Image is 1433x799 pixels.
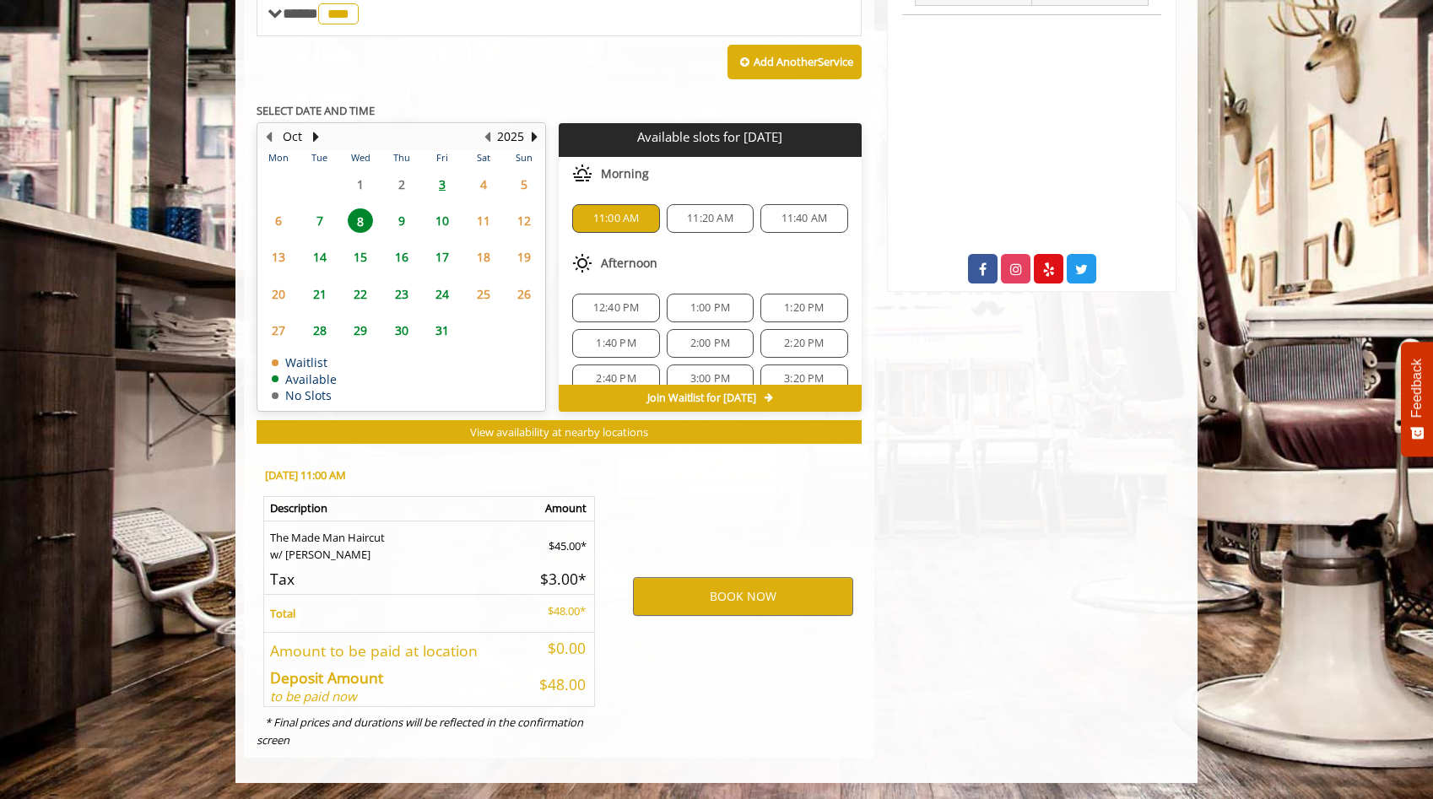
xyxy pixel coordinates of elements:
img: afternoon slots [572,253,592,273]
th: Wed [340,149,381,166]
b: [DATE] 11:00 AM [265,467,346,483]
td: Select day30 [381,312,421,348]
span: 31 [430,318,455,343]
td: Select day10 [422,202,462,239]
td: Select day14 [299,239,339,275]
b: Total [270,606,295,621]
span: 7 [307,208,333,233]
th: Sun [504,149,545,166]
h5: Amount to be paid at location [270,643,516,659]
span: 11:40 AM [781,212,828,225]
button: Next Year [527,127,541,146]
span: 16 [389,245,414,269]
span: 17 [430,245,455,269]
div: 12:40 PM [572,294,659,322]
img: morning slots [572,164,592,184]
th: Mon [258,149,299,166]
td: Select day23 [381,275,421,311]
span: 18 [471,245,496,269]
button: Previous Year [480,127,494,146]
i: to be paid now [270,688,357,705]
span: 29 [348,318,373,343]
h5: $48.00 [529,677,587,693]
span: 10 [430,208,455,233]
div: 11:20 AM [667,204,754,233]
span: 11:00 AM [593,212,640,225]
span: 5 [511,172,537,197]
td: Select day11 [462,202,503,239]
span: 12 [511,208,537,233]
div: 2:20 PM [760,329,847,358]
span: 27 [266,318,291,343]
div: 2:40 PM [572,364,659,393]
th: Fri [422,149,462,166]
button: Next Month [309,127,322,146]
div: 1:20 PM [760,294,847,322]
span: 20 [266,282,291,306]
td: Select day29 [340,312,381,348]
span: 6 [266,208,291,233]
td: Select day12 [504,202,545,239]
i: * Final prices and durations will be reflected in the confirmation screen [257,715,583,748]
span: 3:20 PM [784,372,824,386]
span: 19 [511,245,537,269]
span: 25 [471,282,496,306]
td: Select day26 [504,275,545,311]
td: Select day15 [340,239,381,275]
td: Select day4 [462,166,503,202]
th: Tue [299,149,339,166]
td: Select day7 [299,202,339,239]
td: Select day6 [258,202,299,239]
td: Select day17 [422,239,462,275]
span: 30 [389,318,414,343]
b: Amount [545,500,587,516]
h5: $0.00 [529,640,587,656]
span: 1:40 PM [596,337,635,350]
td: The Made Man Haircut w/ [PERSON_NAME] [264,521,524,564]
td: Select day3 [422,166,462,202]
div: 3:20 PM [760,364,847,393]
b: Add Another Service [754,54,853,69]
span: 14 [307,245,333,269]
b: Description [270,500,327,516]
button: Previous Month [262,127,275,146]
span: 21 [307,282,333,306]
td: Select day5 [504,166,545,202]
span: 13 [266,245,291,269]
span: View availability at nearby locations [470,424,648,440]
div: 11:40 AM [760,204,847,233]
div: 11:00 AM [572,204,659,233]
p: Available slots for [DATE] [565,130,854,144]
span: 3:00 PM [690,372,730,386]
th: Thu [381,149,421,166]
span: 8 [348,208,373,233]
button: Oct [283,127,302,146]
span: Feedback [1409,359,1425,418]
td: Select day21 [299,275,339,311]
button: View availability at nearby locations [257,420,862,445]
td: Select day25 [462,275,503,311]
td: Select day22 [340,275,381,311]
span: 15 [348,245,373,269]
button: Feedback - Show survey [1401,342,1433,456]
td: Select day31 [422,312,462,348]
button: 2025 [497,127,524,146]
span: 4 [471,172,496,197]
span: Join Waitlist for [DATE] [647,391,756,405]
div: 1:40 PM [572,329,659,358]
td: Available [272,373,337,386]
span: 28 [307,318,333,343]
span: 11 [471,208,496,233]
td: Select day13 [258,239,299,275]
td: Waitlist [272,356,337,369]
b: Deposit Amount [270,667,383,688]
span: 2:20 PM [784,337,824,350]
td: Select day24 [422,275,462,311]
div: 2:00 PM [667,329,754,358]
span: 11:20 AM [687,212,733,225]
span: 23 [389,282,414,306]
th: Sat [462,149,503,166]
h5: $3.00* [529,571,587,587]
span: 2:40 PM [596,372,635,386]
span: Morning [601,167,649,181]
